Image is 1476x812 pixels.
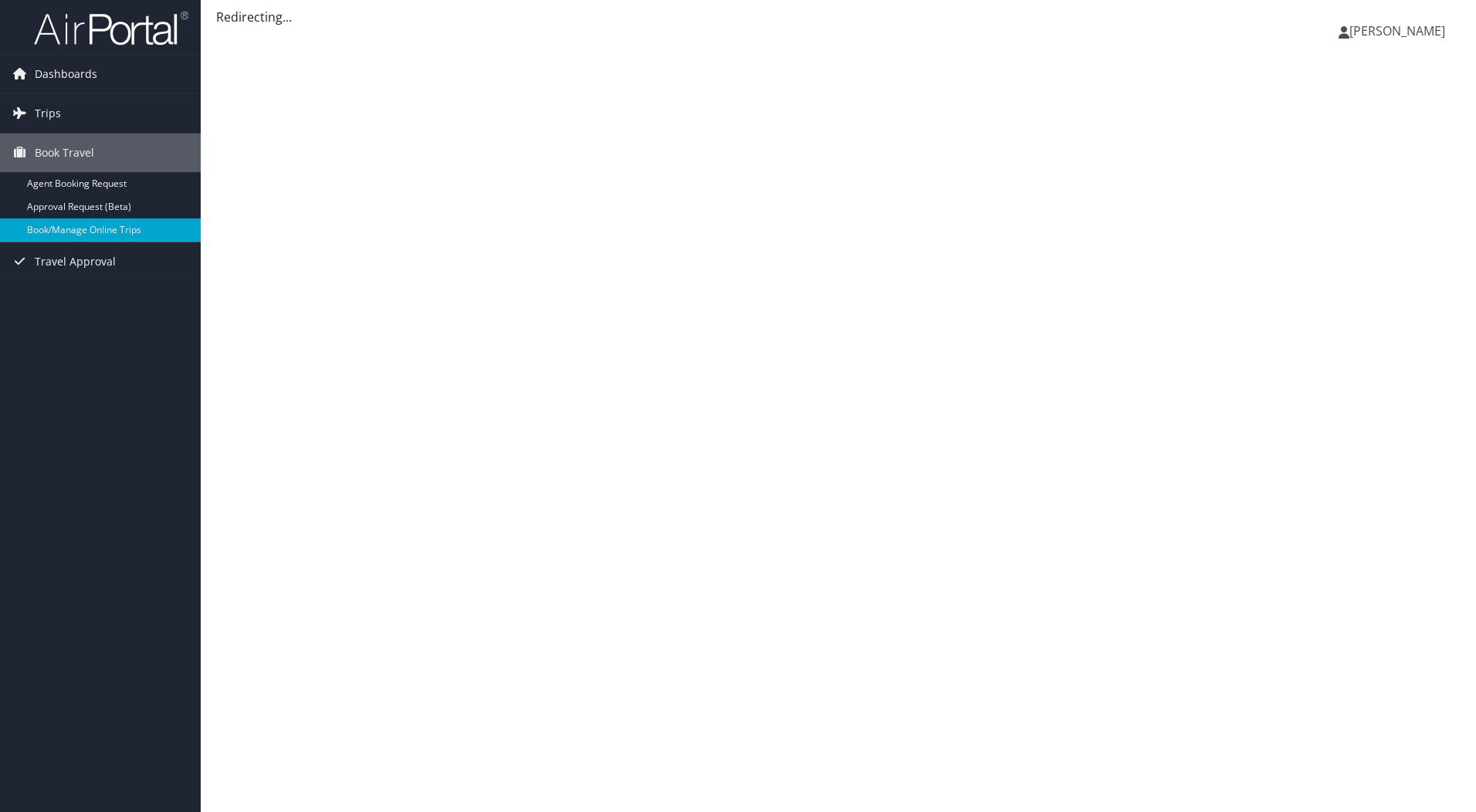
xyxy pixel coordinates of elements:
[35,242,116,281] span: Travel Approval
[35,55,97,93] span: Dashboards
[35,94,61,133] span: Trips
[1349,22,1445,39] span: [PERSON_NAME]
[34,10,188,46] img: airportal-logo.png
[35,134,94,172] span: Book Travel
[1339,8,1461,54] a: [PERSON_NAME]
[216,8,1461,26] div: Redirecting...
